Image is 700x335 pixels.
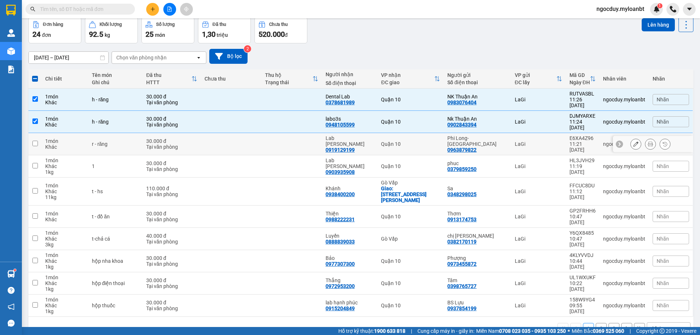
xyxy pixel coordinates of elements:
[150,7,155,12] span: plus
[146,300,197,305] div: 30.000 đ
[326,147,355,153] div: 0919129199
[326,186,374,191] div: Khánh
[326,217,355,222] div: 0988222231
[7,270,15,278] img: warehouse-icon
[515,97,562,102] div: LaGi
[515,303,562,308] div: LaGi
[45,122,84,128] div: Khác
[374,328,405,334] strong: 1900 633 818
[569,135,596,141] div: E6XA4Z96
[184,7,189,12] span: aim
[377,69,444,89] th: Toggle SortBy
[569,72,590,78] div: Mã GD
[381,180,440,186] div: Gò Vấp
[196,55,202,61] svg: open
[658,3,661,8] span: 1
[326,239,355,245] div: 0888839033
[572,327,624,335] span: Miền Bắc
[447,135,507,147] div: Phi Long- Tân Hải
[447,122,477,128] div: 0902843394
[447,94,507,100] div: NK Thuận An
[657,236,669,242] span: Nhãn
[326,233,374,239] div: Luyến
[683,3,696,16] button: caret-down
[92,214,139,219] div: t - đồ ăn
[447,186,507,191] div: Sa
[146,79,191,85] div: HTTT
[205,76,258,82] div: Chưa thu
[603,119,645,125] div: ngocduy.myloanbt
[338,327,405,335] span: Hỗ trợ kỹ thuật:
[146,233,197,239] div: 40.000 đ
[7,47,15,55] img: warehouse-icon
[146,144,197,150] div: Tại văn phòng
[254,17,307,43] button: Chưa thu520.000đ
[381,280,440,286] div: Quận 10
[92,236,139,242] div: t-chả cá
[447,233,507,239] div: chị lương
[100,22,122,27] div: Khối lượng
[381,258,440,264] div: Quận 10
[269,22,288,27] div: Chưa thu
[515,79,556,85] div: ĐC lấy
[515,188,562,194] div: LaGi
[146,261,197,267] div: Tại văn phòng
[92,97,139,102] div: h - răng
[326,135,374,147] div: Lab Nguyễn Long
[680,326,686,331] svg: open
[499,328,566,334] strong: 0708 023 035 - 0935 103 250
[447,72,507,78] div: Người gửi
[45,94,84,100] div: 1 món
[45,274,84,280] div: 1 món
[143,69,201,89] th: Toggle SortBy
[596,323,607,334] button: 2
[45,236,84,242] div: Khác
[569,119,596,131] div: 11:24 [DATE]
[146,3,159,16] button: plus
[381,214,440,219] div: Quận 10
[326,255,374,261] div: Bảo
[92,119,139,125] div: h - răng
[515,72,556,78] div: VP gửi
[89,30,103,39] span: 92.5
[43,22,63,27] div: Đơn hàng
[45,144,84,150] div: Khác
[381,141,440,147] div: Quận 10
[657,258,669,264] span: Nhãn
[28,17,81,43] button: Đơn hàng24đơn
[657,163,669,169] span: Nhãn
[447,305,477,311] div: 0937854199
[642,18,675,31] button: Lên hàng
[326,71,374,77] div: Người nhận
[45,252,84,258] div: 1 món
[326,116,374,122] div: labo3s
[411,327,412,335] span: |
[630,139,641,149] div: Sửa đơn hàng
[569,303,596,314] div: 09:55 [DATE]
[447,211,507,217] div: Thơm
[603,236,645,242] div: ngocduy.myloanbt
[8,287,15,294] span: question-circle
[447,147,477,153] div: 0963879822
[569,297,596,303] div: 158W9YG4
[591,4,650,13] span: ngocduy.myloanbt
[45,242,84,248] div: 3 kg
[146,166,197,172] div: Tại văn phòng
[14,269,16,271] sup: 1
[381,97,440,102] div: Quận 10
[45,286,84,292] div: 1 kg
[45,188,84,194] div: Khác
[45,258,84,264] div: Khác
[569,97,596,108] div: 11:26 [DATE]
[326,100,355,105] div: 0378681989
[6,5,16,16] img: logo-vxr
[45,169,84,175] div: 1 kg
[105,32,110,38] span: kg
[92,163,139,169] div: 1
[630,327,631,335] span: |
[45,280,84,286] div: Khác
[569,252,596,258] div: 4KLYVVDJ
[569,157,596,163] div: HL3JVH29
[3,33,36,40] span: 0908883887
[447,239,477,245] div: 0382170119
